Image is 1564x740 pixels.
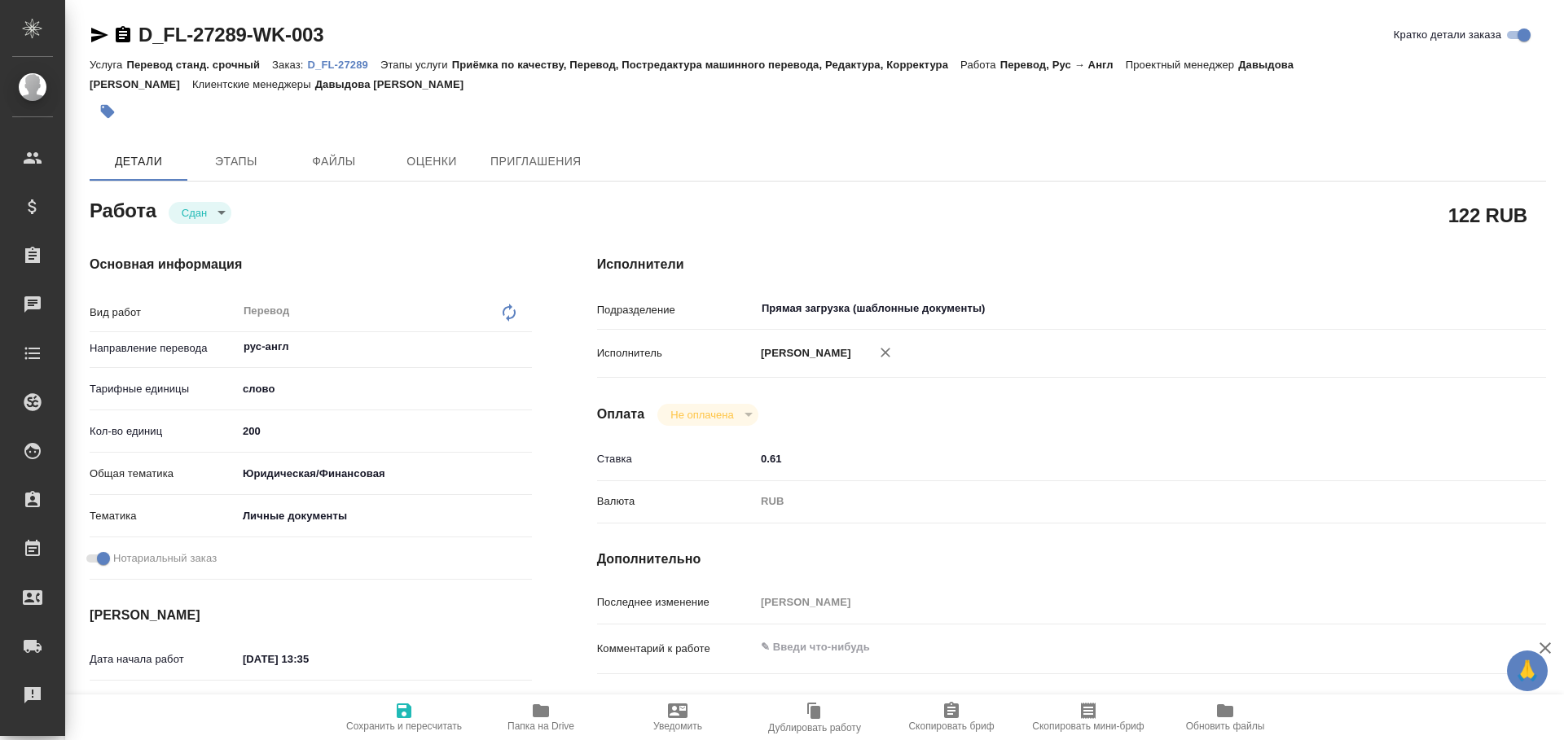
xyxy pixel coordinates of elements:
p: Услуга [90,59,126,71]
span: Приглашения [490,151,582,172]
p: Дата начала работ [90,651,237,668]
span: Скопировать бриф [908,720,994,732]
h4: Оплата [597,405,645,424]
button: Скопировать ссылку [113,25,133,45]
span: Файлы [295,151,373,172]
div: Юридическая/Финансовая [237,460,532,488]
p: Ставка [597,451,755,467]
span: Этапы [197,151,275,172]
p: Приёмка по качеству, Перевод, Постредактура машинного перевода, Редактура, Корректура [452,59,960,71]
p: Клиентские менеджеры [192,78,315,90]
p: Исполнитель [597,345,755,361]
p: Перевод станд. срочный [126,59,272,71]
span: Обновить файлы [1186,720,1265,732]
input: ✎ Введи что-нибудь [755,447,1467,471]
div: Сдан [169,202,231,224]
p: Работа [960,59,1000,71]
h4: Исполнители [597,255,1546,274]
p: D_FL-27289 [308,59,380,71]
input: Пустое поле [237,694,380,717]
span: Папка на Drive [507,720,574,732]
input: ✎ Введи что-нибудь [237,647,380,671]
p: Общая тематика [90,466,237,482]
a: D_FL-27289-WK-003 [138,24,323,46]
button: Скопировать ссылку для ЯМессенджера [90,25,109,45]
p: Давыдова [PERSON_NAME] [315,78,477,90]
button: Open [523,345,526,348]
button: Сохранить и пересчитать [336,694,472,740]
span: Скопировать мини-бриф [1032,720,1144,732]
span: Дублировать работу [768,722,861,733]
input: ✎ Введи что-нибудь [237,419,532,443]
span: Сохранить и пересчитать [346,720,462,732]
button: Папка на Drive [472,694,609,740]
p: Комментарий к работе [597,641,755,657]
p: Тарифные единицы [90,381,237,397]
button: Не оплачена [666,408,738,422]
button: 🙏 [1507,650,1548,691]
div: RUB [755,488,1467,515]
span: Уведомить [653,720,702,732]
p: Этапы услуги [380,59,452,71]
p: Вид работ [90,304,237,321]
div: Сдан [657,404,758,426]
span: Оценки [393,151,471,172]
h4: [PERSON_NAME] [90,606,532,625]
p: Подразделение [597,302,755,318]
button: Добавить тэг [90,94,125,129]
p: Заказ: [272,59,307,71]
p: [PERSON_NAME] [755,345,851,361]
button: Скопировать мини-бриф [1020,694,1157,740]
span: Детали [99,151,178,172]
button: Удалить исполнителя [868,335,903,370]
span: Кратко детали заказа [1394,27,1501,43]
p: Валюта [597,493,755,510]
input: Пустое поле [755,590,1467,614]
p: Последнее изменение [597,594,755,611]
button: Уведомить [609,694,746,740]
button: Сдан [177,206,212,220]
p: Перевод, Рус → Англ [1000,59,1126,71]
p: Проектный менеджер [1126,59,1238,71]
button: Скопировать бриф [883,694,1020,740]
h2: 122 RUB [1448,201,1527,229]
a: D_FL-27289 [308,57,380,71]
button: Дублировать работу [746,694,883,740]
span: 🙏 [1513,654,1541,688]
button: Обновить файлы [1157,694,1294,740]
h4: Дополнительно [597,550,1546,569]
div: слово [237,375,532,403]
p: Направление перевода [90,340,237,357]
p: Кол-во единиц [90,423,237,440]
h4: Основная информация [90,255,532,274]
p: Тематика [90,508,237,524]
button: Open [1458,307,1461,310]
span: Нотариальный заказ [113,550,217,567]
div: Личные документы [237,502,532,530]
h2: Работа [90,195,156,224]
